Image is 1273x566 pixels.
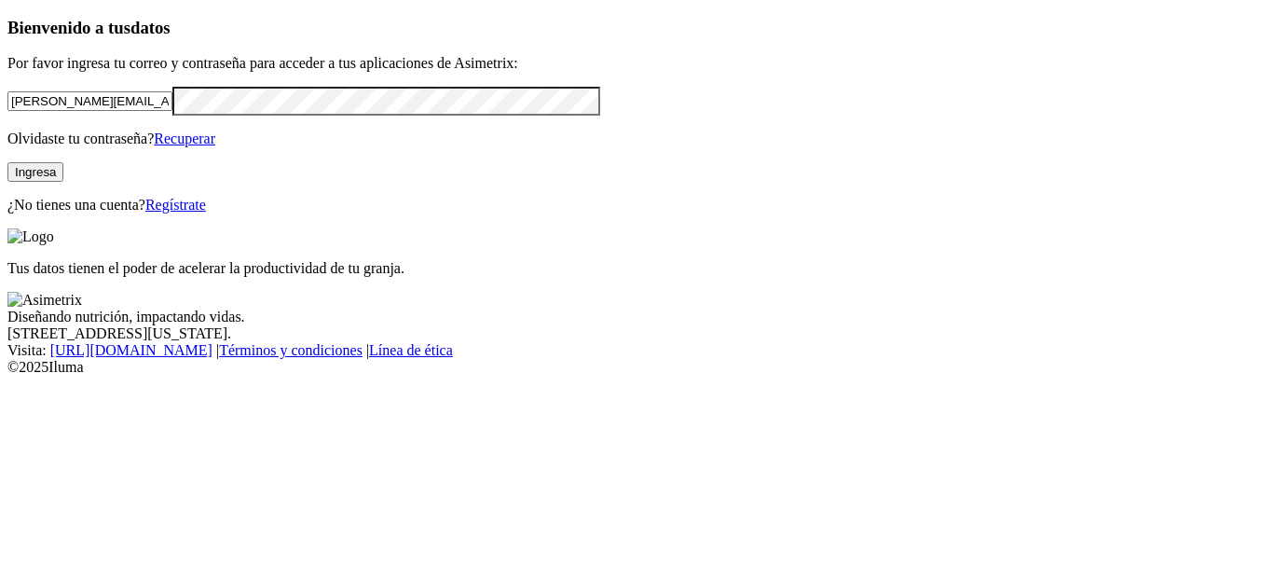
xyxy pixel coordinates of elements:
img: Asimetrix [7,292,82,309]
p: Por favor ingresa tu correo y contraseña para acceder a tus aplicaciones de Asimetrix: [7,55,1266,72]
div: © 2025 Iluma [7,359,1266,376]
p: Olvidaste tu contraseña? [7,131,1266,147]
a: Regístrate [145,197,206,213]
button: Ingresa [7,162,63,182]
p: Tus datos tienen el poder de acelerar la productividad de tu granja. [7,260,1266,277]
div: Visita : | | [7,342,1266,359]
a: Línea de ética [369,342,453,358]
a: [URL][DOMAIN_NAME] [50,342,212,358]
p: ¿No tienes una cuenta? [7,197,1266,214]
span: datos [130,18,171,37]
h3: Bienvenido a tus [7,18,1266,38]
div: Diseñando nutrición, impactando vidas. [7,309,1266,325]
img: Logo [7,228,54,245]
a: Recuperar [154,131,215,146]
div: [STREET_ADDRESS][US_STATE]. [7,325,1266,342]
input: Tu correo [7,91,172,111]
a: Términos y condiciones [219,342,363,358]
